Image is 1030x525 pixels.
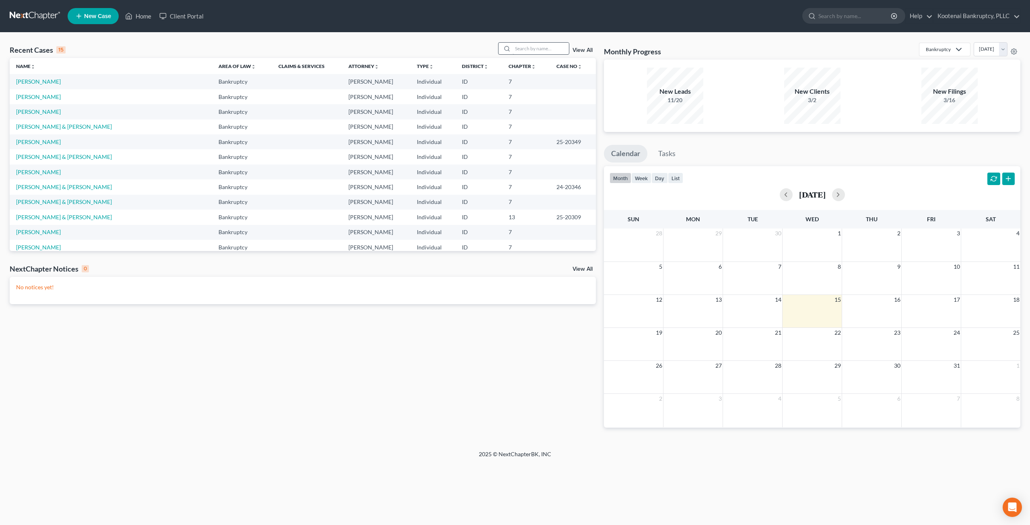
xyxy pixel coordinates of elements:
[212,119,272,134] td: Bankruptcy
[342,195,410,210] td: [PERSON_NAME]
[212,74,272,89] td: Bankruptcy
[655,229,663,238] span: 28
[212,89,272,104] td: Bankruptcy
[550,210,596,224] td: 25-20309
[604,47,661,56] h3: Monthly Progress
[251,64,256,69] i: unfold_more
[718,394,723,404] span: 3
[16,123,112,130] a: [PERSON_NAME] & [PERSON_NAME]
[455,225,502,240] td: ID
[774,328,782,338] span: 21
[1016,394,1020,404] span: 8
[1012,262,1020,272] span: 11
[56,46,66,54] div: 15
[628,216,639,222] span: Sun
[658,262,663,272] span: 5
[610,173,631,183] button: month
[834,295,842,305] span: 15
[655,328,663,338] span: 19
[655,361,663,371] span: 26
[556,63,582,69] a: Case Nounfold_more
[410,179,455,194] td: Individual
[921,87,978,96] div: New Filings
[651,145,683,163] a: Tasks
[342,134,410,149] td: [PERSON_NAME]
[212,240,272,255] td: Bankruptcy
[837,262,842,272] span: 8
[455,165,502,179] td: ID
[484,64,488,69] i: unfold_more
[715,328,723,338] span: 20
[342,165,410,179] td: [PERSON_NAME]
[573,266,593,272] a: View All
[799,190,826,199] h2: [DATE]
[16,283,589,291] p: No notices yet!
[1016,361,1020,371] span: 1
[16,244,61,251] a: [PERSON_NAME]
[953,361,961,371] span: 31
[455,195,502,210] td: ID
[455,179,502,194] td: ID
[502,149,550,164] td: 7
[16,93,61,100] a: [PERSON_NAME]
[805,216,819,222] span: Wed
[342,74,410,89] td: [PERSON_NAME]
[374,64,379,69] i: unfold_more
[155,9,208,23] a: Client Portal
[502,89,550,104] td: 7
[837,394,842,404] span: 5
[927,216,935,222] span: Fri
[784,87,840,96] div: New Clients
[16,183,112,190] a: [PERSON_NAME] & [PERSON_NAME]
[502,104,550,119] td: 7
[502,165,550,179] td: 7
[953,295,961,305] span: 17
[834,328,842,338] span: 22
[896,229,901,238] span: 2
[1012,328,1020,338] span: 25
[774,295,782,305] span: 14
[502,240,550,255] td: 7
[429,64,434,69] i: unfold_more
[16,153,112,160] a: [PERSON_NAME] & [PERSON_NAME]
[953,328,961,338] span: 24
[647,87,703,96] div: New Leads
[348,63,379,69] a: Attorneyunfold_more
[342,210,410,224] td: [PERSON_NAME]
[986,216,996,222] span: Sat
[896,262,901,272] span: 9
[956,229,961,238] span: 3
[818,8,892,23] input: Search by name...
[715,295,723,305] span: 13
[906,9,933,23] a: Help
[212,210,272,224] td: Bankruptcy
[1012,295,1020,305] span: 18
[866,216,878,222] span: Thu
[342,225,410,240] td: [PERSON_NAME]
[31,64,35,69] i: unfold_more
[218,63,256,69] a: Area of Lawunfold_more
[784,96,840,104] div: 3/2
[462,63,488,69] a: Districtunfold_more
[893,295,901,305] span: 16
[502,210,550,224] td: 13
[715,361,723,371] span: 27
[1016,229,1020,238] span: 4
[921,96,978,104] div: 3/16
[212,134,272,149] td: Bankruptcy
[455,104,502,119] td: ID
[774,229,782,238] span: 30
[651,173,668,183] button: day
[410,210,455,224] td: Individual
[342,104,410,119] td: [PERSON_NAME]
[342,240,410,255] td: [PERSON_NAME]
[410,119,455,134] td: Individual
[410,165,455,179] td: Individual
[410,89,455,104] td: Individual
[550,179,596,194] td: 24-20346
[686,216,700,222] span: Mon
[893,361,901,371] span: 30
[16,138,61,145] a: [PERSON_NAME]
[777,262,782,272] span: 7
[573,47,593,53] a: View All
